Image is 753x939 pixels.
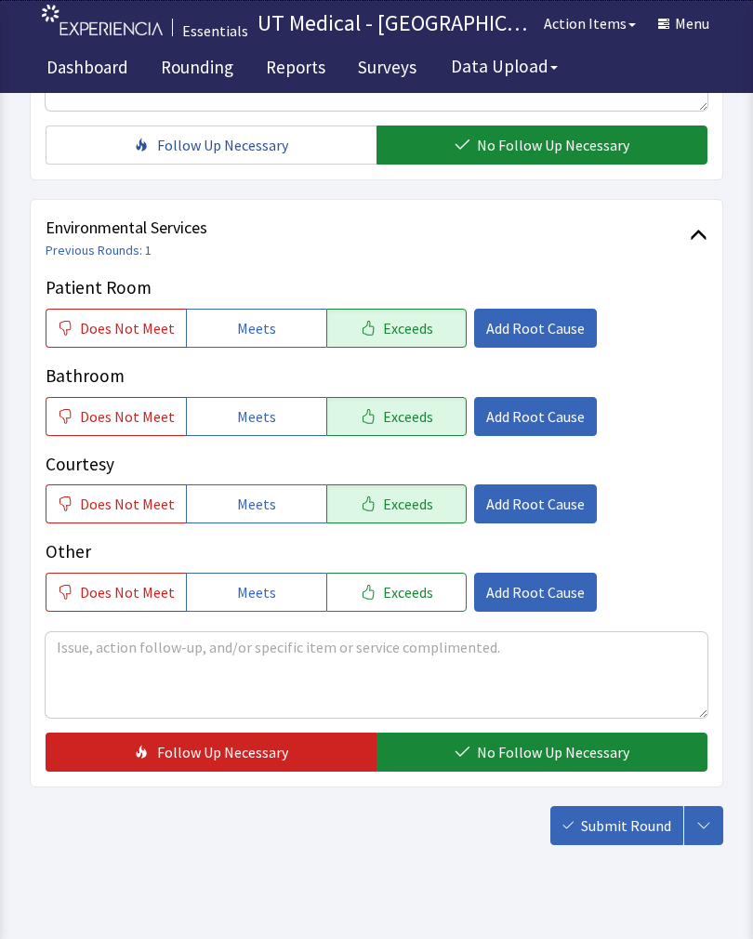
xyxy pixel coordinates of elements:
button: Does Not Meet [46,397,186,436]
a: Previous Rounds: 1 [46,242,152,258]
span: Meets [237,405,276,428]
span: Meets [237,317,276,339]
span: Does Not Meet [80,405,175,428]
button: Add Root Cause [474,309,597,348]
span: Submit Round [581,814,671,837]
span: Exceeds [383,317,433,339]
a: Reports [252,46,339,93]
button: Menu [647,5,720,42]
div: Essentials [182,20,248,42]
button: Add Root Cause [474,397,597,436]
span: Follow Up Necessary [157,741,288,763]
button: Follow Up Necessary [46,126,376,165]
button: Meets [186,397,326,436]
span: Exceeds [383,405,433,428]
a: Dashboard [33,46,142,93]
span: Meets [237,581,276,603]
button: Add Root Cause [474,573,597,612]
button: Meets [186,573,326,612]
span: No Follow Up Necessary [477,741,629,763]
button: Exceeds [326,573,467,612]
span: Add Root Cause [486,581,585,603]
button: Meets [186,484,326,523]
a: Surveys [344,46,430,93]
p: Courtesy [46,451,707,478]
span: Environmental Services [46,215,690,241]
button: Does Not Meet [46,573,186,612]
p: Other [46,538,707,565]
span: Exceeds [383,581,433,603]
button: Data Upload [440,49,569,84]
span: Follow Up Necessary [157,134,288,156]
p: Patient Room [46,274,707,301]
button: Submit Round [550,806,683,845]
span: Add Root Cause [486,317,585,339]
button: Does Not Meet [46,309,186,348]
button: No Follow Up Necessary [376,126,707,165]
button: No Follow Up Necessary [376,733,707,772]
span: Add Root Cause [486,493,585,515]
button: Does Not Meet [46,484,186,523]
button: Exceeds [326,484,467,523]
button: Add Root Cause [474,484,597,523]
span: Meets [237,493,276,515]
span: Exceeds [383,493,433,515]
span: Does Not Meet [80,581,175,603]
img: experiencia_logo.png [42,5,163,35]
span: Does Not Meet [80,493,175,515]
p: Bathroom [46,363,707,390]
a: Rounding [147,46,247,93]
button: Exceeds [326,397,467,436]
button: Follow Up Necessary [46,733,376,772]
p: UT Medical - [GEOGRAPHIC_DATA][US_STATE] [258,8,533,38]
span: Add Root Cause [486,405,585,428]
button: Meets [186,309,326,348]
span: Does Not Meet [80,317,175,339]
span: No Follow Up Necessary [477,134,629,156]
button: Exceeds [326,309,467,348]
button: Action Items [533,5,647,42]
